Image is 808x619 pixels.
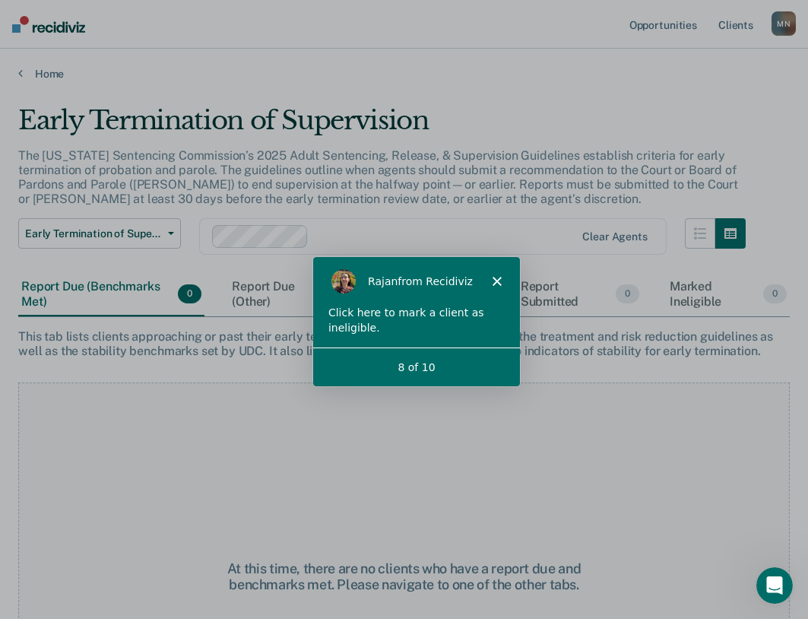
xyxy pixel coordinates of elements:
div: Clear agents [582,230,647,243]
a: Home [18,67,790,81]
div: This tab lists clients approaching or past their early termination report due date who meet the t... [18,329,790,358]
button: MN [772,11,796,36]
iframe: Intercom live chat [756,567,793,604]
span: 0 [616,284,639,304]
span: 0 [763,284,787,304]
button: Early Termination of Supervision [18,218,181,249]
span: 0 [178,284,201,304]
div: M N [772,11,796,36]
iframe: Intercom live chat tour [312,256,521,387]
div: Marked Ineligible0 [667,273,790,316]
p: The [US_STATE] Sentencing Commission’s 2025 Adult Sentencing, Release, & Supervision Guidelines e... [18,148,738,207]
span: Early Termination of Supervision [25,227,162,240]
div: Report Due (Benchmarks Met)0 [18,273,204,316]
img: Recidiviz [12,16,85,33]
div: Early Termination of Supervision [18,105,746,148]
div: At this time, there are no clients who have a report due and benchmarks met. Please navigate to o... [211,560,597,593]
div: Report Submitted0 [518,273,642,316]
div: Report Due (Other)1 [229,273,356,316]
